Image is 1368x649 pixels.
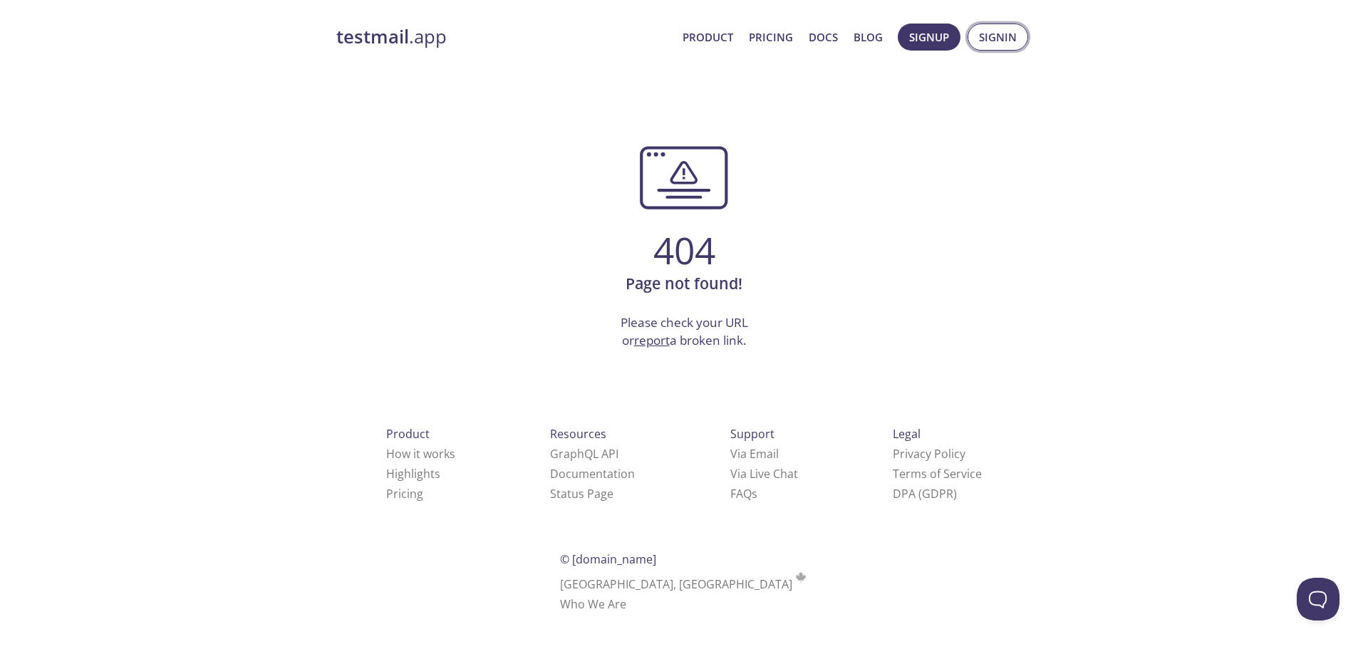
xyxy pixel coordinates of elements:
span: Product [386,426,430,442]
a: Docs [809,28,838,46]
a: How it works [386,446,455,462]
p: Please check your URL or a broken link. [336,313,1032,350]
strong: testmail [336,24,409,49]
a: FAQ [730,486,757,502]
a: Pricing [386,486,423,502]
a: Pricing [749,28,793,46]
a: Documentation [550,466,635,482]
span: Legal [893,426,921,442]
iframe: Help Scout Beacon - Open [1297,578,1339,621]
button: Signin [968,24,1028,51]
span: [GEOGRAPHIC_DATA], [GEOGRAPHIC_DATA] [560,576,809,592]
a: Privacy Policy [893,446,965,462]
a: Blog [854,28,883,46]
a: report [634,332,670,348]
h6: Page not found! [336,271,1032,296]
a: Product [683,28,733,46]
a: Status Page [550,486,613,502]
a: testmail.app [336,25,671,49]
a: Who We Are [560,596,626,612]
span: Signin [979,28,1017,46]
a: Highlights [386,466,440,482]
span: Support [730,426,774,442]
a: Via Live Chat [730,466,798,482]
a: GraphQL API [550,446,618,462]
a: Via Email [730,446,779,462]
span: © [DOMAIN_NAME] [560,551,656,567]
span: Resources [550,426,606,442]
span: Signup [909,28,949,46]
a: Terms of Service [893,466,982,482]
h3: 404 [336,229,1032,271]
button: Signup [898,24,960,51]
span: s [752,486,757,502]
a: DPA (GDPR) [893,486,957,502]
